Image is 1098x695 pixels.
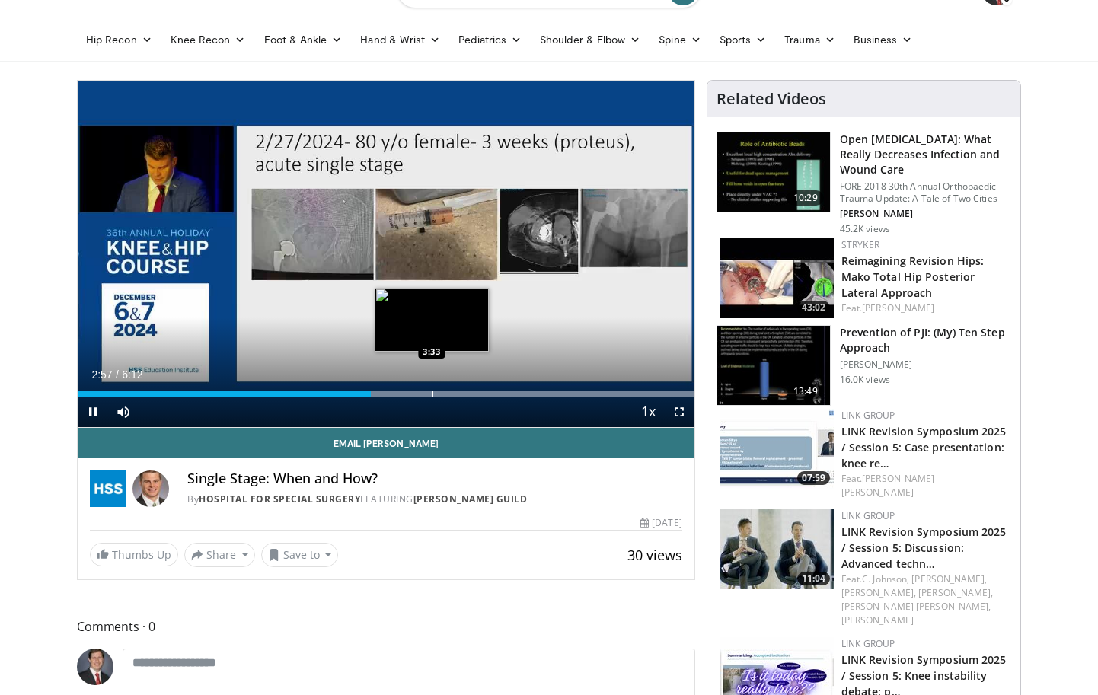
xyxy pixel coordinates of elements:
p: [PERSON_NAME] [840,359,1011,371]
a: [PERSON_NAME] [862,301,934,314]
a: Knee Recon [161,24,255,55]
img: 300aa6cd-3a47-4862-91a3-55a981c86f57.150x105_q85_crop-smart_upscale.jpg [717,326,830,405]
div: Feat. [841,572,1008,627]
a: Shoulder & Elbow [531,24,650,55]
a: Sports [710,24,776,55]
a: Hip Recon [77,24,161,55]
a: [PERSON_NAME] [PERSON_NAME] [841,472,935,499]
span: / [116,368,119,381]
a: [PERSON_NAME] [841,614,914,626]
span: 07:59 [797,471,830,485]
a: Spine [650,24,710,55]
span: 13:49 [787,384,824,399]
button: Fullscreen [664,397,694,427]
p: FORE 2018 30th Annual Orthopaedic Trauma Update: A Tale of Two Cities [840,180,1011,205]
video-js: Video Player [78,81,694,428]
div: [DATE] [640,516,681,530]
div: Feat. [841,472,1008,499]
a: [PERSON_NAME] Guild [413,493,528,505]
a: LINK Group [841,637,895,650]
a: Trauma [775,24,844,55]
img: Avatar [132,470,169,507]
a: Stryker [841,238,879,251]
a: [PERSON_NAME], [918,586,993,599]
p: 45.2K views [840,223,890,235]
div: Progress Bar [78,391,694,397]
a: [PERSON_NAME] [PERSON_NAME], [841,600,991,613]
a: Business [844,24,922,55]
img: 1503afe5-af00-48ae-b866-936da8f28317.150x105_q85_crop-smart_upscale.jpg [720,409,834,489]
a: 07:59 [720,409,834,489]
span: 6:12 [122,368,142,381]
a: LINK Group [841,509,895,522]
a: [PERSON_NAME], [911,572,986,585]
div: By FEATURING [187,493,682,506]
h3: Prevention of PJI: (My) Ten Step Approach [840,325,1011,355]
span: Comments 0 [77,617,695,636]
a: LINK Revision Symposium 2025 / Session 5: Case presentation: knee re… [841,424,1007,470]
a: 43:02 [720,238,834,318]
a: Hospital for Special Surgery [199,493,360,505]
span: 2:57 [91,368,112,381]
h4: Related Videos [717,90,826,108]
div: Feat. [841,301,1008,315]
img: Hospital for Special Surgery [90,470,126,507]
button: Playback Rate [634,397,664,427]
a: Pediatrics [449,24,531,55]
a: LINK Revision Symposium 2025 / Session 5: Discussion: Advanced techn… [841,524,1007,571]
button: Mute [108,397,139,427]
img: ded7be61-cdd8-40fc-98a3-de551fea390e.150x105_q85_crop-smart_upscale.jpg [717,132,830,212]
a: Hand & Wrist [351,24,449,55]
button: Save to [261,543,339,567]
a: Email [PERSON_NAME] [78,428,694,458]
a: Thumbs Up [90,543,178,566]
img: da3e77f3-d1b8-48da-8da0-0eb857f12629.150x105_q85_crop-smart_upscale.jpg [720,509,834,589]
button: Pause [78,397,108,427]
a: Foot & Ankle [255,24,352,55]
a: LINK Group [841,409,895,422]
span: 11:04 [797,572,830,585]
a: 11:04 [720,509,834,589]
h3: Open [MEDICAL_DATA]: What Really Decreases Infection and Wound Care [840,132,1011,177]
p: 16.0K views [840,374,890,386]
h4: Single Stage: When and How? [187,470,682,487]
a: 13:49 Prevention of PJI: (My) Ten Step Approach [PERSON_NAME] 16.0K views [717,325,1011,406]
span: 30 views [627,546,682,564]
a: [PERSON_NAME], [841,586,916,599]
p: [PERSON_NAME] [840,208,1011,220]
span: 10:29 [787,190,824,206]
img: 6632ea9e-2a24-47c5-a9a2-6608124666dc.150x105_q85_crop-smart_upscale.jpg [720,238,834,318]
a: Reimagining Revision Hips: Mako Total Hip Posterior Lateral Approach [841,253,985,300]
img: Avatar [77,649,113,685]
a: 10:29 Open [MEDICAL_DATA]: What Really Decreases Infection and Wound Care FORE 2018 30th Annual O... [717,132,1011,235]
span: 43:02 [797,301,830,314]
a: C. Johnson, [862,572,909,585]
img: image.jpeg [375,288,489,352]
button: Share [184,543,255,567]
